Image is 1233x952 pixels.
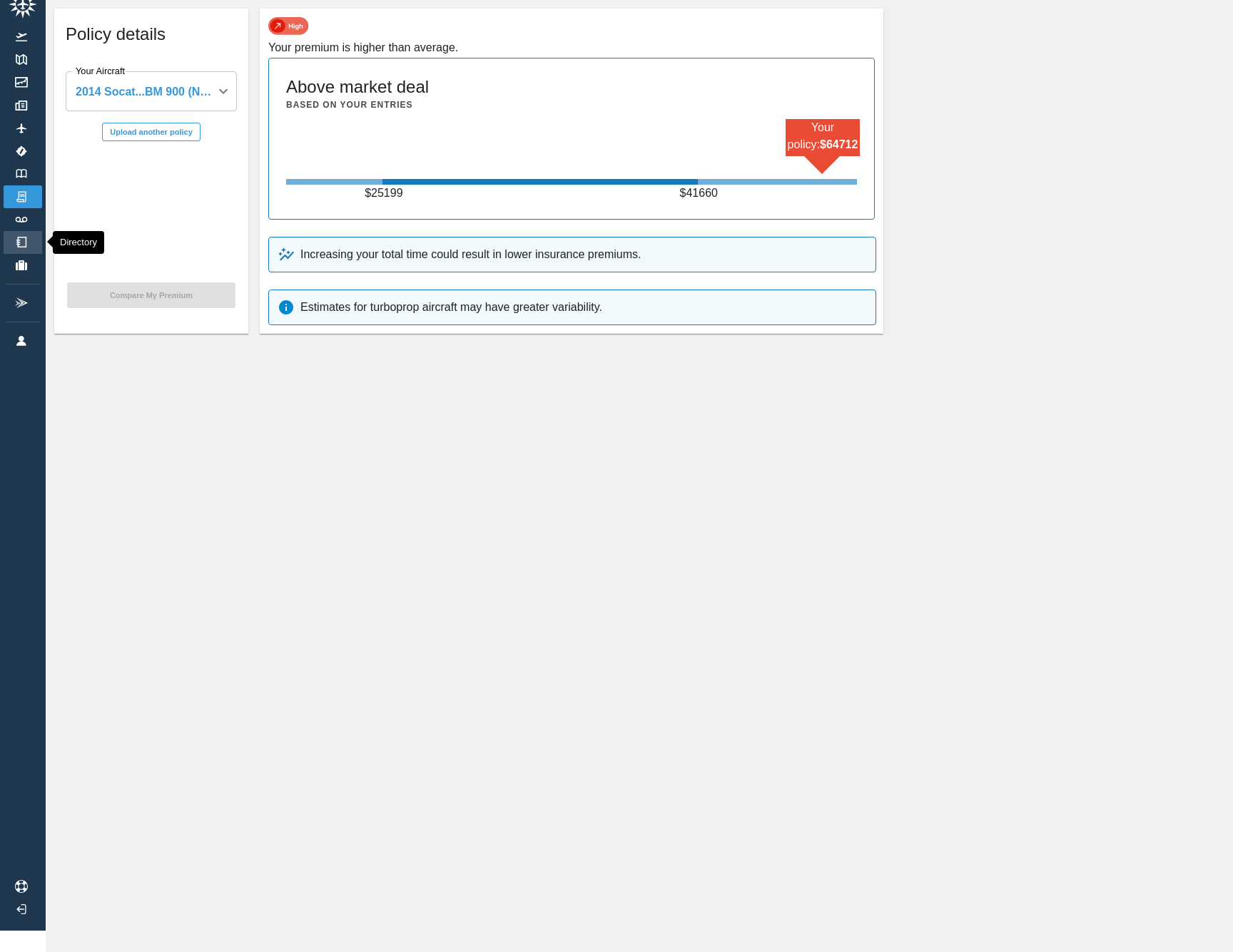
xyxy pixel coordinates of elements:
img: high-policy-chip-4dcd5ea648c96a6df0b3.svg [268,17,309,35]
h5: Above market deal [286,76,429,98]
b: $ 64712 [820,138,858,150]
p: $ 41660 [680,185,716,202]
div: Policy details [54,9,248,66]
h6: Your premium is higher than average. [268,38,875,58]
button: Upload another policy [102,123,201,141]
label: Your Aircraft [76,65,125,78]
p: Estimates for turboprop aircraft may have greater variability. [300,299,602,316]
div: 2014 Socat...BM 900 (N950LL) [66,71,237,111]
p: $ 25199 [365,185,400,202]
p: Increasing your total time could result in lower insurance premiums. [300,246,641,263]
h6: Based on your entries [286,98,412,112]
p: Your policy: [786,119,860,153]
h5: Policy details [66,23,166,46]
img: uptrend-and-star-798e9c881b4915e3b082.svg [278,246,295,263]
